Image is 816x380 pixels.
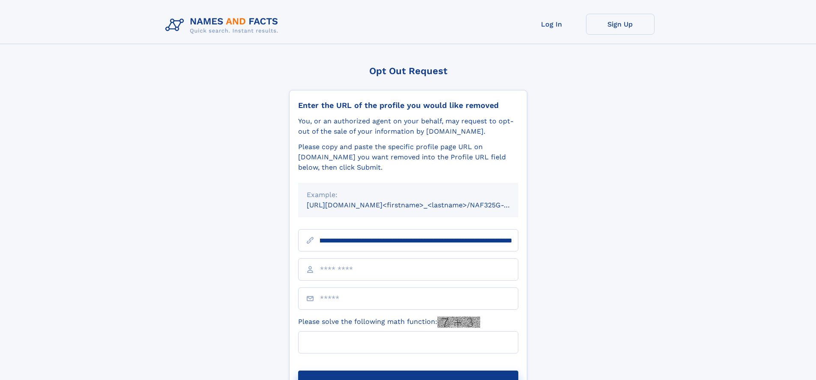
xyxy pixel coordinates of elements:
[517,14,586,35] a: Log In
[307,201,535,209] small: [URL][DOMAIN_NAME]<firstname>_<lastname>/NAF325G-xxxxxxxx
[298,142,518,173] div: Please copy and paste the specific profile page URL on [DOMAIN_NAME] you want removed into the Pr...
[162,14,285,37] img: Logo Names and Facts
[307,190,510,200] div: Example:
[586,14,655,35] a: Sign Up
[298,317,480,328] label: Please solve the following math function:
[298,101,518,110] div: Enter the URL of the profile you would like removed
[289,66,527,76] div: Opt Out Request
[298,116,518,137] div: You, or an authorized agent on your behalf, may request to opt-out of the sale of your informatio...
